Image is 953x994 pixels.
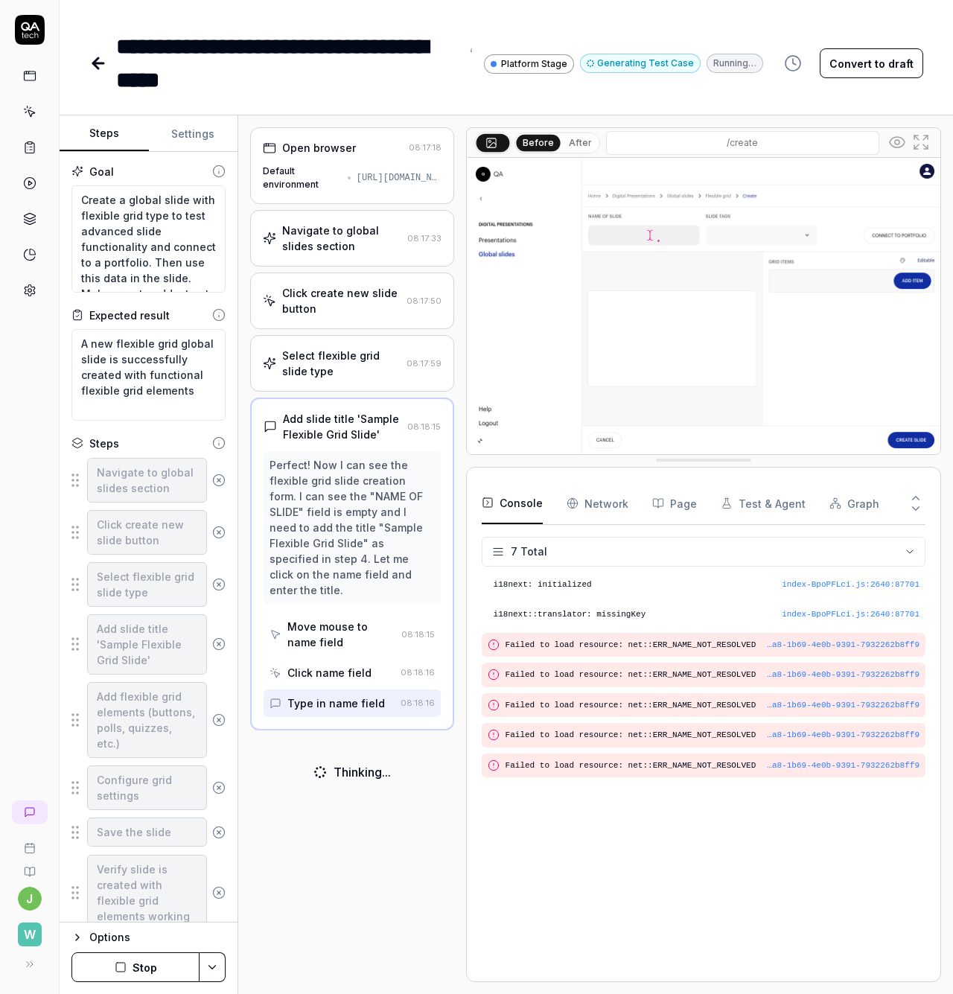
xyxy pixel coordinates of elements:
div: Thinking... [334,763,391,781]
button: Convert to draft [820,48,923,78]
button: Open in full screen [909,130,933,154]
time: 08:17:33 [407,233,442,243]
div: Navigate to global slides section [282,223,401,254]
div: Suggestions [71,509,226,555]
button: View version history [775,48,811,78]
pre: Failed to load resource: net::ERR_NAME_NOT_RESOLVED [506,729,919,742]
button: Steps [60,116,149,152]
div: Add slide title 'Sample Flexible Grid Slide' [283,411,401,442]
button: Type in name field08:18:16 [264,689,441,717]
div: Suggestions [71,457,226,503]
pre: Failed to load resource: net::ERR_NAME_NOT_RESOLVED [506,759,919,772]
div: Click name field [287,665,372,681]
button: …a8-1b69-4e0b-9391-7932262b8ff9 [767,729,919,742]
div: Suggestions [71,681,226,759]
time: 08:17:50 [407,296,442,306]
img: Screenshot [467,158,940,454]
button: Test & Agent [721,482,806,524]
time: 08:17:59 [407,358,442,369]
button: …a8-1b69-4e0b-9391-7932262b8ff9 [767,759,919,772]
a: Documentation [6,854,53,878]
button: j [18,887,42,911]
pre: i18next: initialized [494,579,919,591]
div: Suggestions [71,614,226,675]
button: W [6,911,53,949]
time: 08:17:18 [409,142,442,153]
button: Remove step [207,818,231,847]
div: Suggestions [71,817,226,848]
div: Options [89,928,226,946]
div: Select flexible grid slide type [282,348,401,379]
button: Remove step [207,705,231,735]
button: Show all interative elements [885,130,909,154]
button: Graph [829,482,879,524]
button: Settings [149,116,238,152]
button: Remove step [207,878,231,908]
button: Console [482,482,543,524]
button: index-BpoPFLci.js:2640:87701 [782,608,919,621]
div: Suggestions [71,854,226,931]
pre: Failed to load resource: net::ERR_NAME_NOT_RESOLVED [506,669,919,681]
a: New conversation [12,800,48,824]
button: Before [516,134,560,150]
button: Remove step [207,773,231,803]
div: Steps [89,436,119,451]
button: …a8-1b69-4e0b-9391-7932262b8ff9 [767,669,919,681]
button: Page [652,482,697,524]
button: …a8-1b69-4e0b-9391-7932262b8ff9 [767,699,919,712]
button: Remove step [207,517,231,547]
button: …a8-1b69-4e0b-9391-7932262b8ff9 [767,639,919,651]
time: 08:18:16 [401,698,435,708]
time: 08:18:16 [401,667,435,678]
span: Platform Stage [501,57,567,71]
div: [URL][DOMAIN_NAME] [357,171,442,185]
a: Platform Stage [484,54,574,74]
button: Remove step [207,570,231,599]
button: Options [71,928,226,946]
pre: Failed to load resource: net::ERR_NAME_NOT_RESOLVED [506,639,919,651]
a: Book a call with us [6,830,53,854]
button: Remove step [207,465,231,495]
div: Running… [707,54,763,73]
time: 08:18:15 [401,629,435,640]
button: Network [567,482,628,524]
span: W [18,923,42,946]
button: Move mouse to name field08:18:15 [264,613,441,656]
div: Perfect! Now I can see the flexible grid slide creation form. I can see the "NAME OF SLIDE" field... [270,457,435,598]
button: index-BpoPFLci.js:2640:87701 [782,579,919,591]
div: Default environment [263,165,342,191]
div: Suggestions [71,765,226,811]
div: Open browser [282,140,356,156]
div: Expected result [89,308,170,323]
button: Stop [71,952,200,982]
div: Click create new slide button [282,285,401,316]
button: Click name field08:18:16 [264,659,441,686]
div: Type in name field [287,695,385,711]
div: Move mouse to name field [287,619,395,650]
pre: Failed to load resource: net::ERR_NAME_NOT_RESOLVED [506,699,919,712]
pre: i18next::translator: missingKey [494,608,919,621]
button: After [563,135,598,151]
div: index-BpoPFLci.js : 2640 : 87701 [782,579,919,591]
button: Generating Test Case [580,54,701,73]
div: Goal [89,164,114,179]
button: Remove step [207,629,231,659]
time: 08:18:15 [407,421,441,432]
div: Suggestions [71,561,226,608]
div: index-BpoPFLci.js : 2640 : 87701 [782,608,919,621]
